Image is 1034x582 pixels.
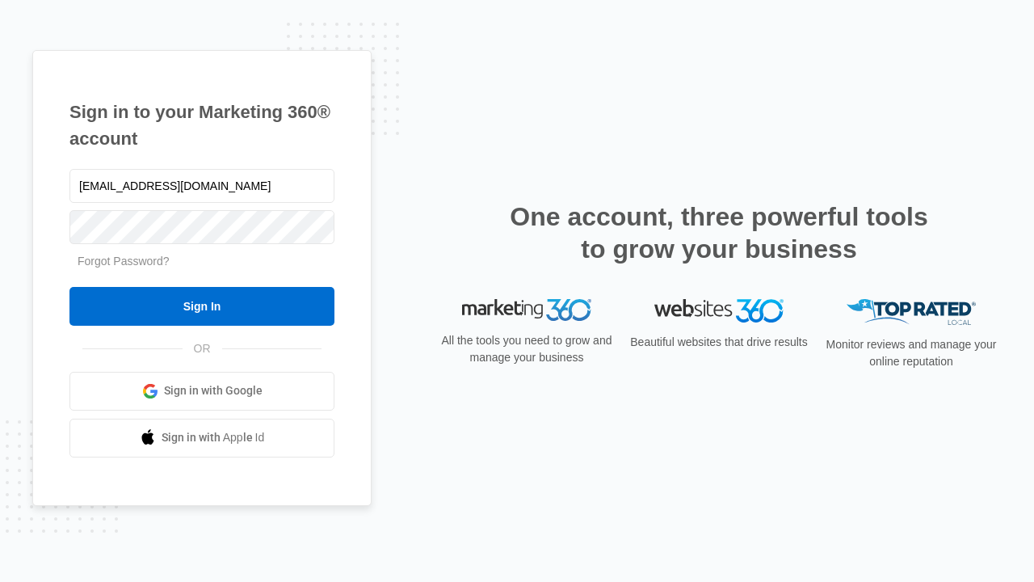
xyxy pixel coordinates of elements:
[69,99,334,152] h1: Sign in to your Marketing 360® account
[69,372,334,411] a: Sign in with Google
[164,382,263,399] span: Sign in with Google
[462,299,591,322] img: Marketing 360
[162,429,265,446] span: Sign in with Apple Id
[69,287,334,326] input: Sign In
[69,419,334,458] a: Sign in with Apple Id
[436,332,617,366] p: All the tools you need to grow and manage your business
[821,336,1002,370] p: Monitor reviews and manage your online reputation
[183,340,222,357] span: OR
[847,299,976,326] img: Top Rated Local
[78,255,170,268] a: Forgot Password?
[654,299,784,323] img: Websites 360
[628,334,809,351] p: Beautiful websites that drive results
[505,200,933,265] h2: One account, three powerful tools to grow your business
[69,169,334,203] input: Email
